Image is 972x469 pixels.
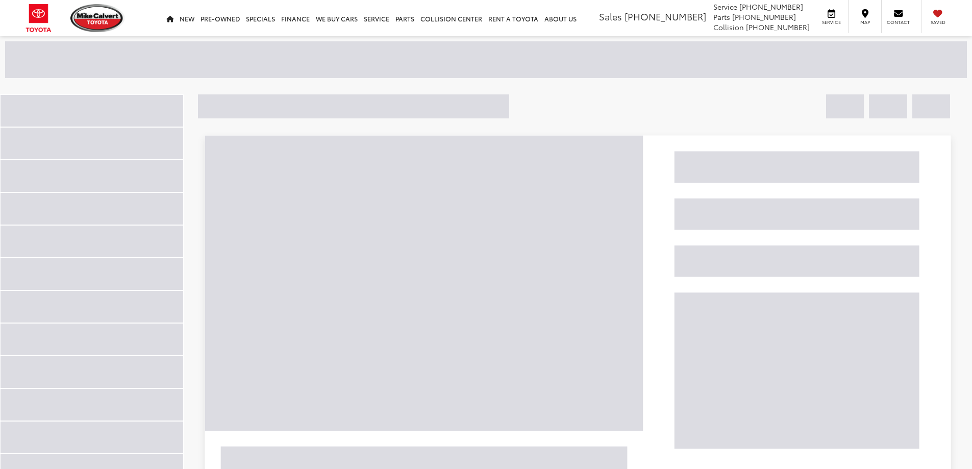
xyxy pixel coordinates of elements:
span: [PHONE_NUMBER] [739,2,803,12]
span: Parts [713,12,730,22]
span: Sales [599,10,622,23]
span: Map [854,19,876,26]
span: Collision [713,22,744,32]
span: Service [820,19,843,26]
span: Contact [887,19,910,26]
span: [PHONE_NUMBER] [732,12,796,22]
span: Service [713,2,737,12]
span: [PHONE_NUMBER] [625,10,706,23]
span: Saved [927,19,949,26]
span: [PHONE_NUMBER] [746,22,810,32]
img: Mike Calvert Toyota [70,4,124,32]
